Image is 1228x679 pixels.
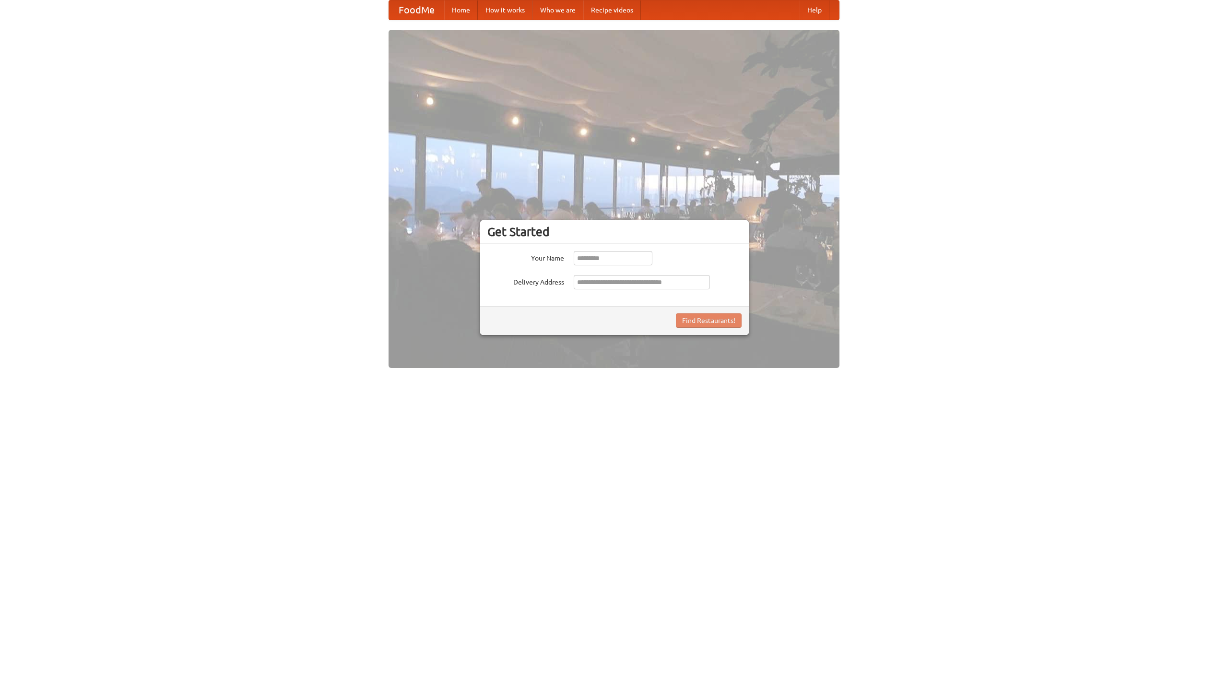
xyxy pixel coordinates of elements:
a: Who we are [532,0,583,20]
a: Home [444,0,478,20]
h3: Get Started [487,225,742,239]
a: Recipe videos [583,0,641,20]
a: Help [800,0,829,20]
a: FoodMe [389,0,444,20]
button: Find Restaurants! [676,313,742,328]
label: Your Name [487,251,564,263]
a: How it works [478,0,532,20]
label: Delivery Address [487,275,564,287]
